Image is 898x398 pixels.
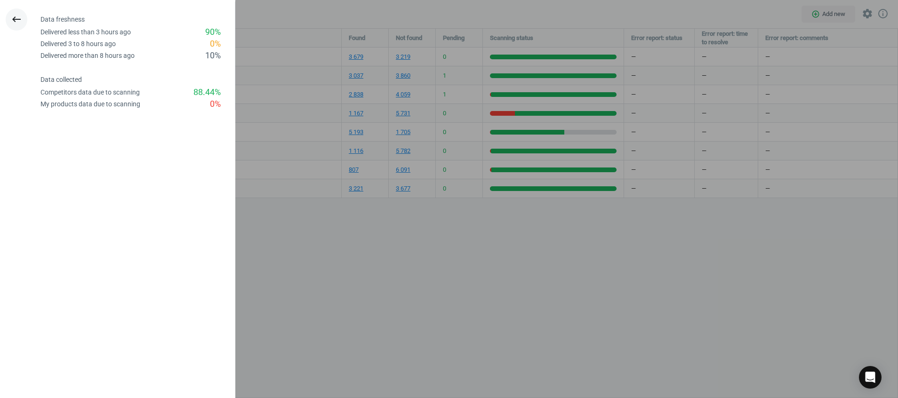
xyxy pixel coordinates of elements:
[11,14,22,25] i: keyboard_backspace
[40,40,116,48] div: Delivered 3 to 8 hours ago
[205,26,221,38] div: 90 %
[40,88,140,97] div: Competitors data due to scanning
[40,16,235,24] h4: Data freshness
[40,76,235,84] h4: Data collected
[210,98,221,110] div: 0 %
[6,8,27,31] button: keyboard_backspace
[40,28,131,37] div: Delivered less than 3 hours ago
[40,100,140,109] div: My products data due to scanning
[210,38,221,50] div: 0 %
[205,50,221,62] div: 10 %
[193,87,221,98] div: 88.44 %
[40,51,135,60] div: Delivered more than 8 hours ago
[859,366,882,389] div: Open Intercom Messenger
